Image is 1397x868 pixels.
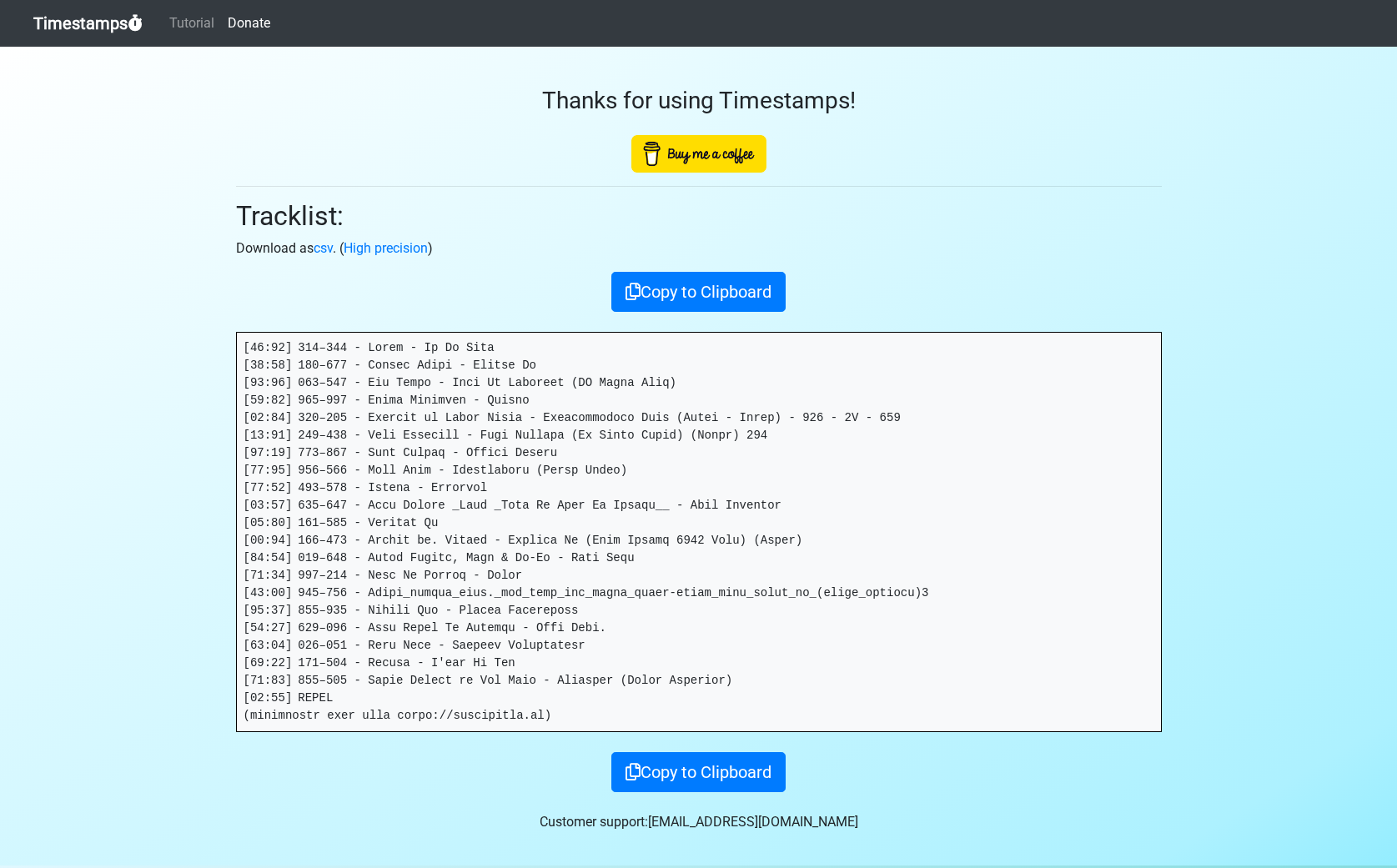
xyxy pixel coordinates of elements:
pre: [46:92] 314–344 - Lorem - Ip Do Sita [38:58] 180–677 - Consec Adipi - Elitse Do [93:96] 063–547 -... [237,333,1161,731]
a: High precision [344,240,428,256]
a: Timestamps [33,7,143,40]
a: Tutorial [163,7,221,40]
img: Buy Me A Coffee [631,135,766,173]
p: Download as . ( ) [236,238,1162,258]
button: Copy to Clipboard [611,752,786,792]
h2: Tracklist: [236,200,1162,232]
h3: Thanks for using Timestamps! [236,87,1162,115]
button: Copy to Clipboard [611,272,786,312]
a: Donate [221,7,277,40]
a: csv [314,240,333,256]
